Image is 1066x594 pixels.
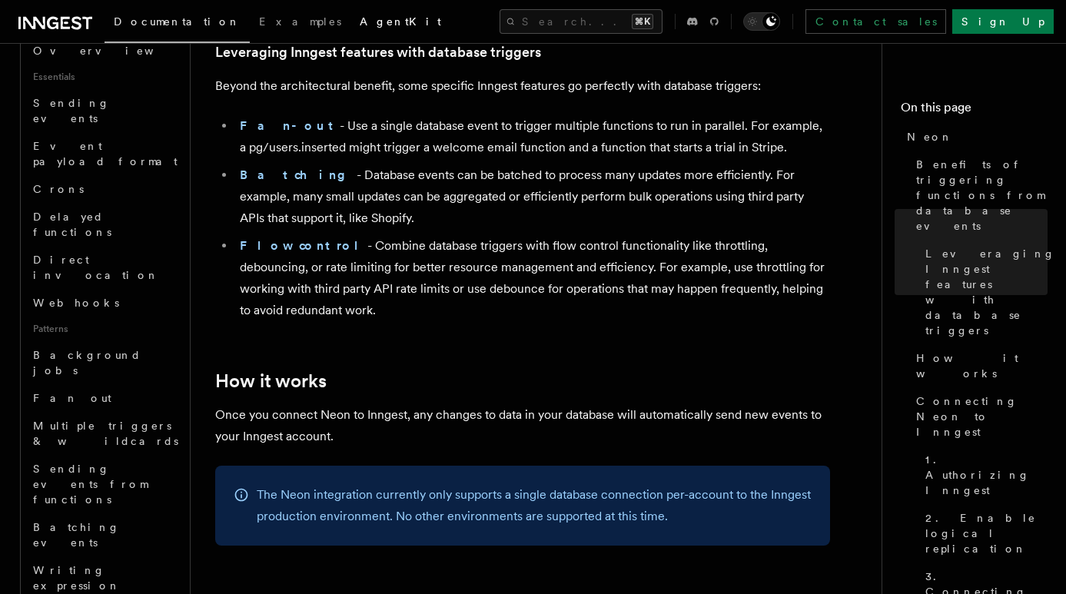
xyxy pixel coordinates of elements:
li: - Database events can be batched to process many updates more efficiently. For example, many smal... [235,164,830,229]
a: 2. Enable logical replication [919,504,1048,562]
a: Contact sales [805,9,946,34]
span: Leveraging Inngest features with database triggers [925,246,1055,338]
span: Sending events [33,97,110,124]
span: Sending events from functions [33,463,148,506]
a: Overview [27,37,181,65]
a: Delayed functions [27,203,181,246]
span: How it works [916,350,1048,381]
span: Examples [259,15,341,28]
span: 1. Authorizing Inngest [925,452,1048,498]
a: Flow control [240,238,367,253]
a: Batching events [27,513,181,556]
span: Essentials [27,65,181,89]
a: Direct invocation [27,246,181,289]
a: Documentation [105,5,250,43]
a: Background jobs [27,341,181,384]
span: Fan out [33,392,111,404]
a: Fan out [27,384,181,412]
p: Once you connect Neon to Inngest, any changes to data in your database will automatically send ne... [215,404,830,447]
a: Batching [240,168,357,182]
a: AgentKit [350,5,450,41]
span: Overview [33,45,191,57]
span: Batching events [33,521,120,549]
a: Sending events from functions [27,455,181,513]
a: Crons [27,175,181,203]
span: Event payload format [33,140,178,168]
a: Event payload format [27,132,181,175]
span: Neon [907,129,953,144]
span: Webhooks [33,297,119,309]
a: Connecting Neon to Inngest [910,387,1048,446]
span: Benefits of triggering functions from database events [916,157,1048,234]
kbd: ⌘K [632,14,653,29]
span: Patterns [27,317,181,341]
a: Benefits of triggering functions from database events [910,151,1048,240]
span: Connecting Neon to Inngest [916,393,1048,440]
a: 1. Authorizing Inngest [919,446,1048,504]
a: Sending events [27,89,181,132]
a: Neon [901,123,1048,151]
button: Toggle dark mode [743,12,780,31]
li: - Use a single database event to trigger multiple functions to run in parallel. For example, a pg... [235,115,830,158]
li: - Combine database triggers with flow control functionality like throttling, debouncing, or rate ... [235,235,830,321]
h4: On this page [901,98,1048,123]
a: How it works [215,370,327,392]
a: How it works [910,344,1048,387]
span: 2. Enable logical replication [925,510,1048,556]
a: Examples [250,5,350,41]
a: Leveraging Inngest features with database triggers [919,240,1048,344]
p: Beyond the architectural benefit, some specific Inngest features go perfectly with database trigg... [215,75,830,97]
a: Multiple triggers & wildcards [27,412,181,455]
span: Documentation [114,15,241,28]
a: Leveraging Inngest features with database triggers [215,41,541,63]
a: Webhooks [27,289,181,317]
button: Search...⌘K [500,9,663,34]
a: Fan-out [240,118,340,133]
span: Background jobs [33,349,141,377]
a: Sign Up [952,9,1054,34]
p: The Neon integration currently only supports a single database connection per-account to the Inng... [257,484,812,527]
span: Multiple triggers & wildcards [33,420,178,447]
span: Writing expression [33,564,121,592]
span: AgentKit [360,15,441,28]
span: Direct invocation [33,254,159,281]
span: Delayed functions [33,211,111,238]
span: Crons [33,183,84,195]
